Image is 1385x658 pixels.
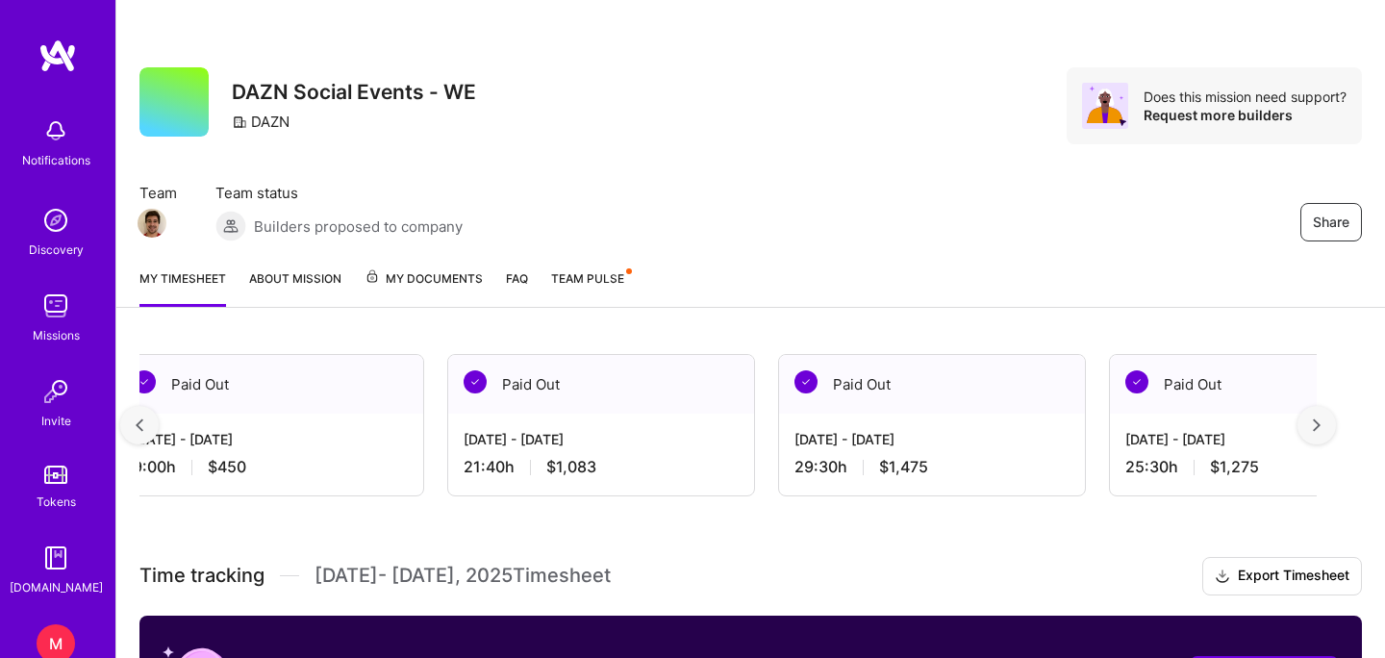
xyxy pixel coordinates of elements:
div: Paid Out [448,355,754,414]
img: Paid Out [794,370,818,393]
a: FAQ [506,268,528,307]
span: [DATE] - [DATE] , 2025 Timesheet [315,564,611,588]
div: Does this mission need support? [1144,88,1347,106]
img: right [1313,418,1321,432]
img: Paid Out [1125,370,1148,393]
div: DAZN [232,112,290,132]
span: Team status [215,183,463,203]
img: Paid Out [133,370,156,393]
span: $1,275 [1210,457,1259,477]
img: tokens [44,466,67,484]
a: About Mission [249,268,341,307]
div: 9:00 h [133,457,408,477]
a: Team Pulse [551,268,630,307]
span: Share [1313,213,1349,232]
div: Missions [33,325,80,345]
span: Time tracking [139,564,264,588]
img: guide book [37,539,75,577]
span: Team Pulse [551,271,624,286]
span: Team [139,183,177,203]
img: left [136,418,143,432]
img: logo [38,38,77,73]
a: My Documents [365,268,483,307]
div: Invite [41,411,71,431]
i: icon Download [1215,567,1230,587]
div: Discovery [29,240,84,260]
div: [DOMAIN_NAME] [10,577,103,597]
img: teamwork [37,287,75,325]
img: Builders proposed to company [215,211,246,241]
button: Export Timesheet [1202,557,1362,595]
div: Paid Out [779,355,1085,414]
img: Invite [37,372,75,411]
span: Builders proposed to company [254,216,463,237]
div: Tokens [37,492,76,512]
div: Notifications [22,150,90,170]
img: bell [37,112,75,150]
span: $450 [208,457,246,477]
div: 29:30 h [794,457,1070,477]
h3: DAZN Social Events - WE [232,80,476,104]
div: [DATE] - [DATE] [794,429,1070,449]
a: My timesheet [139,268,226,307]
i: icon CompanyGray [232,114,247,130]
div: Paid Out [117,355,423,414]
img: Paid Out [464,370,487,393]
span: $1,475 [879,457,928,477]
div: Request more builders [1144,106,1347,124]
div: [DATE] - [DATE] [133,429,408,449]
span: $1,083 [546,457,596,477]
a: Team Member Avatar [139,207,164,240]
span: My Documents [365,268,483,290]
div: [DATE] - [DATE] [464,429,739,449]
img: discovery [37,201,75,240]
div: 21:40 h [464,457,739,477]
img: Team Member Avatar [138,209,166,238]
button: Share [1300,203,1362,241]
img: Avatar [1082,83,1128,129]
